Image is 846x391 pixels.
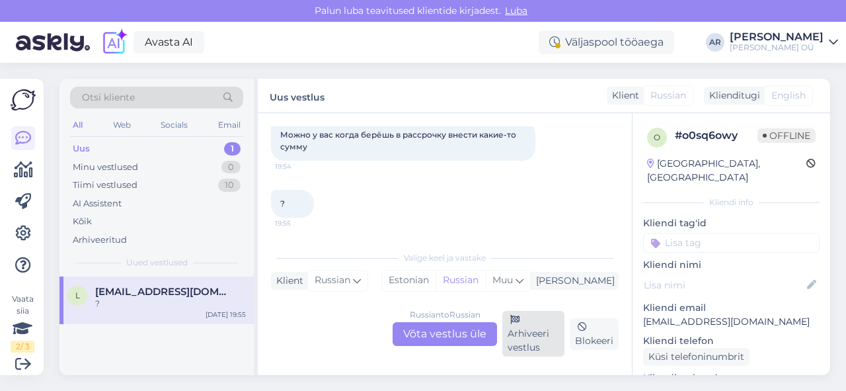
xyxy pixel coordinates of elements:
a: [PERSON_NAME][PERSON_NAME] OÜ [730,32,838,53]
div: Klient [607,89,639,103]
span: Uued vestlused [126,257,188,269]
span: l [75,290,80,300]
span: lenapavlova294@gmail.com [95,286,233,298]
div: Klienditugi [704,89,760,103]
div: Email [215,116,243,134]
div: AI Assistent [73,197,122,210]
div: Kõik [73,215,92,228]
div: Võta vestlus üle [393,322,497,346]
div: 1 [224,142,241,155]
div: Tiimi vestlused [73,179,137,192]
span: Luba [501,5,531,17]
div: [PERSON_NAME] [531,274,615,288]
img: explore-ai [100,28,128,56]
div: Vaata siia [11,293,34,353]
span: Muu [492,274,513,286]
p: [EMAIL_ADDRESS][DOMAIN_NAME] [643,315,820,329]
p: Kliendi nimi [643,258,820,272]
div: Arhiveeri vestlus [502,311,564,357]
span: o [654,132,660,142]
div: Socials [158,116,190,134]
div: Arhiveeritud [73,234,127,247]
p: Kliendi email [643,301,820,315]
div: AR [706,33,724,52]
a: Avasta AI [134,31,204,54]
p: Kliendi telefon [643,334,820,348]
p: Klienditeekond [643,371,820,385]
div: Väljaspool tööaega [539,30,674,54]
div: All [70,116,85,134]
div: 2 / 3 [11,341,34,353]
div: [PERSON_NAME] OÜ [730,42,824,53]
div: Estonian [382,271,436,290]
span: Offline [757,128,816,143]
div: ? [95,298,246,310]
span: Можно у вас когда берёшь в рассрочку внести какие-то сумму [280,130,518,152]
div: Minu vestlused [73,161,138,174]
div: [GEOGRAPHIC_DATA], [GEOGRAPHIC_DATA] [647,157,806,185]
div: [PERSON_NAME] [730,32,824,42]
span: 19:55 [275,218,325,228]
div: Russian to Russian [410,309,481,321]
p: Kliendi tag'id [643,216,820,230]
span: ? [280,198,285,208]
span: Otsi kliente [82,91,135,105]
span: Russian [650,89,686,103]
div: Küsi telefoninumbrit [643,348,750,366]
input: Lisa tag [643,233,820,253]
div: Klient [271,274,303,288]
div: Web [110,116,134,134]
input: Lisa nimi [644,278,804,292]
div: [DATE] 19:55 [206,310,246,320]
div: 10 [218,179,241,192]
span: English [771,89,806,103]
div: Russian [436,271,485,290]
div: 0 [221,161,241,174]
label: Uus vestlus [270,87,325,105]
div: Uus [73,142,90,155]
div: Kliendi info [643,196,820,208]
div: Blokeeri [570,318,619,350]
span: 19:54 [275,161,325,171]
span: Russian [315,273,350,288]
div: Valige keel ja vastake [271,252,619,264]
img: Askly Logo [11,89,36,110]
div: # o0sq6owy [675,128,757,144]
